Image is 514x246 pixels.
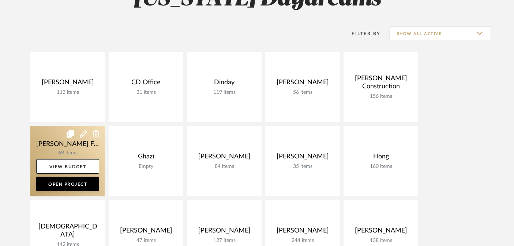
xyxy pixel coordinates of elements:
[193,78,256,89] div: Dinday
[349,227,412,238] div: [PERSON_NAME]
[115,238,177,244] div: 47 items
[36,159,99,174] a: View Budget
[193,238,256,244] div: 127 items
[115,89,177,96] div: 31 items
[193,89,256,96] div: 119 items
[115,227,177,238] div: [PERSON_NAME]
[36,177,99,191] a: Open Project
[193,164,256,170] div: 84 items
[349,93,412,100] div: 156 items
[36,223,99,242] div: [DEMOGRAPHIC_DATA]
[193,153,256,164] div: [PERSON_NAME]
[271,238,334,244] div: 244 items
[271,78,334,89] div: [PERSON_NAME]
[36,89,99,96] div: 113 items
[349,164,412,170] div: 160 items
[271,153,334,164] div: [PERSON_NAME]
[36,78,99,89] div: [PERSON_NAME]
[271,89,334,96] div: 56 items
[115,78,177,89] div: CD Office
[342,30,381,37] div: Filter By
[115,153,177,164] div: Ghazi
[271,164,334,170] div: 35 items
[193,227,256,238] div: [PERSON_NAME]
[349,238,412,244] div: 138 items
[115,164,177,170] div: Empty
[271,227,334,238] div: [PERSON_NAME]
[349,74,412,93] div: [PERSON_NAME] Construction
[349,153,412,164] div: Hong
